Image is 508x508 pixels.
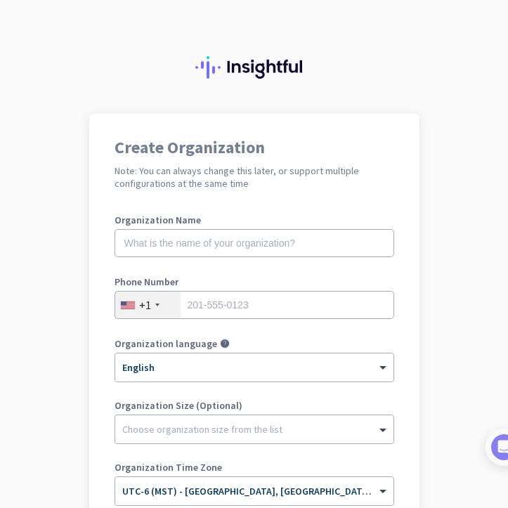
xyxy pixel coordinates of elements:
h1: Create Organization [115,139,394,156]
label: Phone Number [115,277,394,287]
label: Organization language [115,339,217,349]
label: Organization Size (Optional) [115,400,394,410]
input: What is the name of your organization? [115,229,394,257]
img: Insightful [195,56,313,79]
label: Organization Time Zone [115,462,394,472]
h2: Note: You can always change this later, or support multiple configurations at the same time [115,164,394,190]
input: 201-555-0123 [115,291,394,319]
label: Organization Name [115,215,394,225]
div: +1 [139,298,151,312]
i: help [220,339,230,349]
